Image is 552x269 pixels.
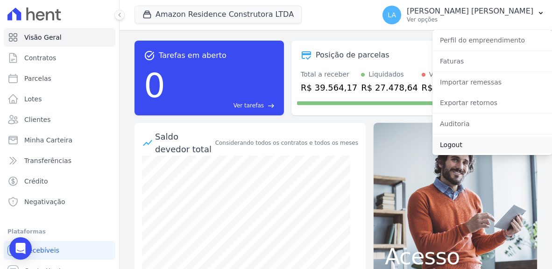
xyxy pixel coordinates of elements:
[432,94,552,111] a: Exportar retornos
[215,139,358,147] div: Considerando todos os contratos e todos os meses
[301,81,357,94] div: R$ 39.564,17
[159,50,226,61] span: Tarefas em aberto
[4,172,115,191] a: Crédito
[268,102,275,109] span: east
[24,135,72,145] span: Minha Carteira
[4,192,115,211] a: Negativação
[24,94,42,104] span: Lotes
[134,6,302,23] button: Amazon Residence Construtora LTDA
[24,177,48,186] span: Crédito
[24,246,59,255] span: Recebíveis
[368,70,404,79] div: Liquidados
[24,74,51,83] span: Parcelas
[385,245,526,268] span: Acesso
[432,115,552,132] a: Auditoria
[24,33,62,42] span: Visão Geral
[4,28,115,47] a: Visão Geral
[407,16,533,23] p: Ver opções
[432,74,552,91] a: Importar remessas
[432,136,552,153] a: Logout
[316,50,389,61] div: Posição de parcelas
[407,7,533,16] p: [PERSON_NAME] [PERSON_NAME]
[4,241,115,260] a: Recebíveis
[24,156,71,165] span: Transferências
[24,197,65,206] span: Negativação
[4,90,115,108] a: Lotes
[301,70,357,79] div: Total a receber
[432,53,552,70] a: Faturas
[4,69,115,88] a: Parcelas
[4,49,115,67] a: Contratos
[7,226,112,237] div: Plataformas
[144,61,165,110] div: 0
[24,53,56,63] span: Contratos
[361,81,418,94] div: R$ 27.478,64
[422,81,458,94] div: R$ 0,00
[4,151,115,170] a: Transferências
[4,131,115,149] a: Minha Carteira
[375,2,552,28] button: LA [PERSON_NAME] [PERSON_NAME] Ver opções
[234,101,264,110] span: Ver tarefas
[9,237,32,260] div: Open Intercom Messenger
[169,101,275,110] a: Ver tarefas east
[144,50,155,61] span: task_alt
[429,70,458,79] div: Vencidos
[4,110,115,129] a: Clientes
[24,115,50,124] span: Clientes
[388,12,396,18] span: LA
[155,130,213,156] div: Saldo devedor total
[432,32,552,49] a: Perfil do empreendimento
